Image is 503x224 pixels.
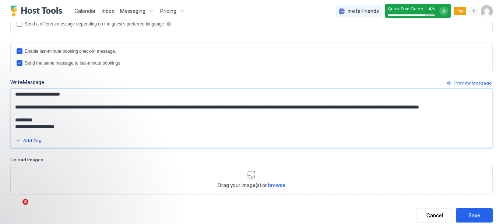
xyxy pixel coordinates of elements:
span: Drag your image(s) or [218,182,285,189]
span: Pricing [160,8,176,14]
div: Cancel [426,211,443,219]
div: Preview Message [454,80,492,86]
textarea: Input Field [11,89,487,133]
div: lastMinuteMessageEnabled [17,48,486,54]
button: Add Tag [15,136,43,145]
button: Cancel [416,208,453,223]
span: browse [268,182,285,188]
button: Preview Message [446,79,493,87]
div: lastMinuteMessageIsTheSame [17,60,486,66]
div: Save [468,211,480,219]
span: Trial [455,8,465,14]
iframe: Intercom notifications message [6,152,153,204]
span: 3 [22,199,28,205]
div: User profile [481,5,493,17]
span: Inbox [102,8,114,14]
span: 4 [428,6,432,11]
div: Write Message [10,78,44,86]
span: Quick Start Guide [388,6,423,11]
a: Calendar [74,7,96,15]
span: Messaging [120,8,145,14]
a: Inbox [102,7,114,15]
div: languagesEnabled [17,21,486,27]
div: Add Tag [23,137,42,144]
iframe: Intercom live chat [7,199,25,217]
div: Enable last-minute booking check-in message. [25,49,116,54]
div: Send the same message to last-minute bookings [25,61,120,66]
span: / 5 [432,7,435,11]
span: Invite Friends [348,8,379,14]
a: Host Tools Logo [10,6,66,17]
button: Save [456,208,493,223]
div: menu [469,7,478,15]
span: Calendar [74,8,96,14]
div: Send a different message depending on the guest's preferred language [25,21,164,27]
